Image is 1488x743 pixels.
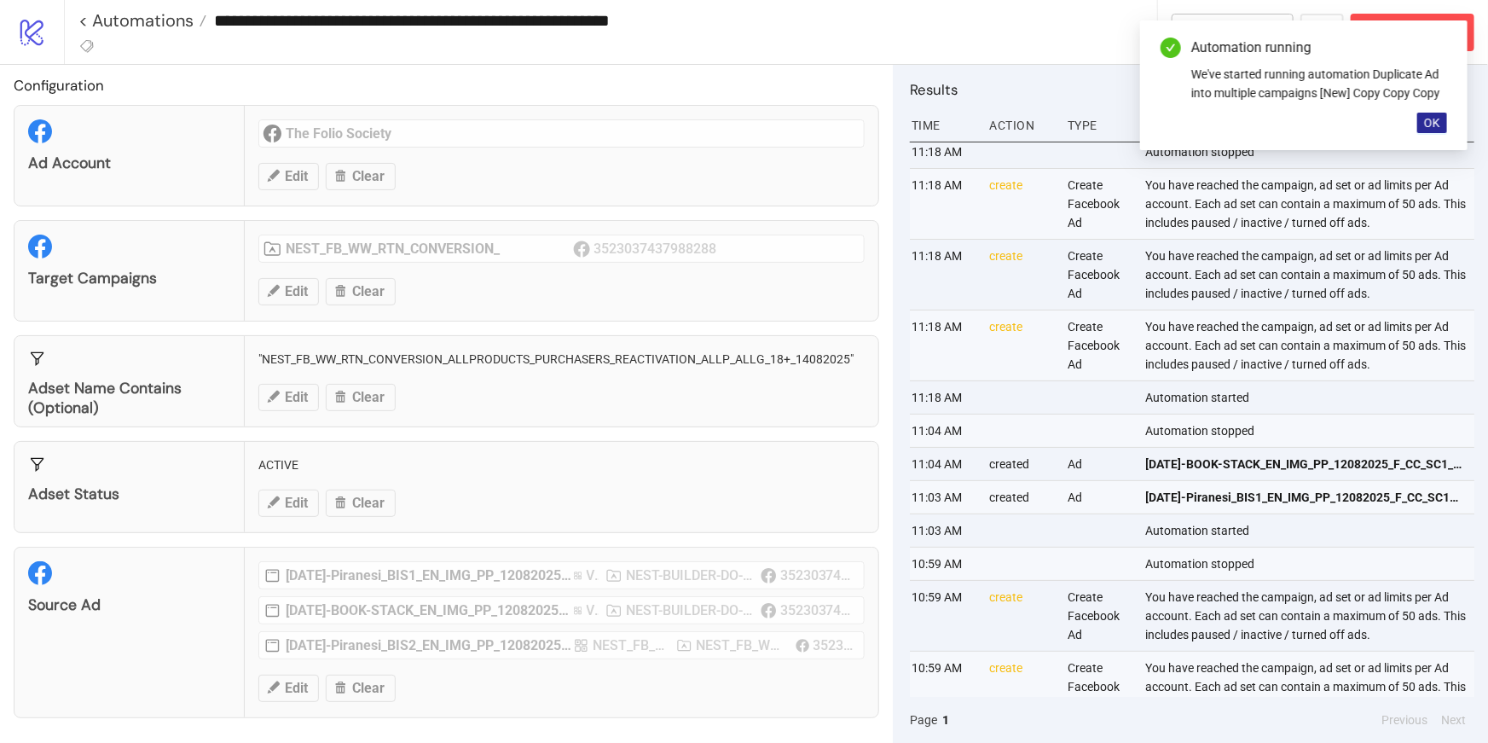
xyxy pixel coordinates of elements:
[1144,514,1475,547] div: Automation started
[1146,455,1463,473] span: [DATE]-BOOK-STACK_EN_IMG_PP_12082025_F_CC_SC1_None_
[1191,38,1447,58] div: Automation running
[1144,169,1475,239] div: You have reached the campaign, ad set or ad limits per Ad account. Each ad set can contain a maxi...
[910,514,976,547] div: 11:03 AM
[1066,109,1132,142] div: Type
[1066,311,1132,380] div: Create Facebook Ad
[910,711,937,729] span: Page
[910,448,976,480] div: 11:04 AM
[910,169,976,239] div: 11:18 AM
[1144,240,1475,310] div: You have reached the campaign, ad set or ad limits per Ad account. Each ad set can contain a maxi...
[1144,415,1475,447] div: Automation stopped
[1144,311,1475,380] div: You have reached the campaign, ad set or ad limits per Ad account. Each ad set can contain a maxi...
[910,78,1474,101] h2: Results
[14,74,879,96] h2: Configuration
[1144,548,1475,580] div: Automation stopped
[910,581,976,651] div: 10:59 AM
[988,311,1055,380] div: create
[1144,581,1475,651] div: You have reached the campaign, ad set or ad limits per Ad account. Each ad set can contain a maxi...
[1376,711,1433,729] button: Previous
[910,136,976,168] div: 11:18 AM
[1146,488,1463,507] span: [DATE]-Piranesi_BIS1_EN_IMG_PP_12082025_F_CC_SC1_None_
[1066,652,1132,722] div: Create Facebook Ad
[988,652,1055,722] div: create
[988,481,1055,514] div: created
[1417,113,1447,133] button: OK
[78,12,206,29] a: < Automations
[910,240,976,310] div: 11:18 AM
[988,581,1055,651] div: create
[1144,381,1475,414] div: Automation started
[910,311,976,380] div: 11:18 AM
[1066,481,1132,514] div: Ad
[1066,448,1132,480] div: Ad
[910,481,976,514] div: 11:03 AM
[988,169,1055,239] div: create
[1424,116,1440,130] span: OK
[910,381,976,414] div: 11:18 AM
[1066,240,1132,310] div: Create Facebook Ad
[910,415,976,447] div: 11:04 AM
[1146,481,1463,514] a: [DATE]-Piranesi_BIS1_EN_IMG_PP_12082025_F_CC_SC1_None_
[910,109,976,142] div: Time
[1172,14,1294,51] button: To Builder
[1161,38,1181,58] span: check-circle
[988,109,1055,142] div: Action
[1146,448,1463,480] a: [DATE]-BOOK-STACK_EN_IMG_PP_12082025_F_CC_SC1_None_
[1300,14,1344,51] button: ...
[910,548,976,580] div: 10:59 AM
[988,240,1055,310] div: create
[1191,65,1447,102] div: We've started running automation Duplicate Ad into multiple campaigns [New] Copy Copy Copy
[1144,652,1475,722] div: You have reached the campaign, ad set or ad limits per Ad account. Each ad set can contain a maxi...
[988,448,1055,480] div: created
[1066,581,1132,651] div: Create Facebook Ad
[1436,711,1471,729] button: Next
[937,711,954,729] button: 1
[910,652,976,722] div: 10:59 AM
[1351,14,1474,51] button: Abort Run
[1066,169,1132,239] div: Create Facebook Ad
